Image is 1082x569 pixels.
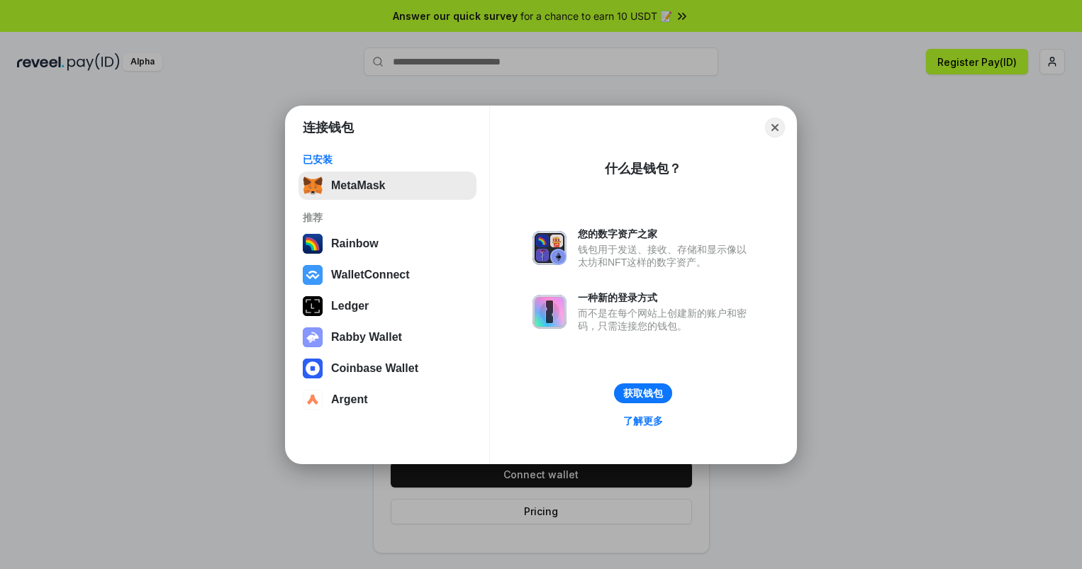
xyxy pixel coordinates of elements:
div: Rabby Wallet [331,331,402,344]
img: svg+xml,%3Csvg%20width%3D%2228%22%20height%3D%2228%22%20viewBox%3D%220%200%2028%2028%22%20fill%3D... [303,390,323,410]
button: Rabby Wallet [299,323,476,351]
img: svg+xml,%3Csvg%20xmlns%3D%22http%3A%2F%2Fwww.w3.org%2F2000%2Fsvg%22%20width%3D%2228%22%20height%3... [303,296,323,316]
div: 推荐 [303,211,472,224]
div: 而不是在每个网站上创建新的账户和密码，只需连接您的钱包。 [578,307,754,332]
div: 什么是钱包？ [605,160,681,177]
img: svg+xml,%3Csvg%20width%3D%22120%22%20height%3D%22120%22%20viewBox%3D%220%200%20120%20120%22%20fil... [303,234,323,254]
div: 了解更多 [623,415,663,427]
h1: 连接钱包 [303,119,354,136]
button: WalletConnect [299,261,476,289]
div: 钱包用于发送、接收、存储和显示像以太坊和NFT这样的数字资产。 [578,243,754,269]
button: Close [765,118,785,137]
img: svg+xml,%3Csvg%20xmlns%3D%22http%3A%2F%2Fwww.w3.org%2F2000%2Fsvg%22%20fill%3D%22none%22%20viewBox... [532,295,567,329]
button: Coinbase Wallet [299,354,476,383]
img: svg+xml,%3Csvg%20fill%3D%22none%22%20height%3D%2233%22%20viewBox%3D%220%200%2035%2033%22%20width%... [303,176,323,196]
button: MetaMask [299,171,476,200]
div: Coinbase Wallet [331,362,418,375]
button: 获取钱包 [614,383,672,403]
img: svg+xml,%3Csvg%20width%3D%2228%22%20height%3D%2228%22%20viewBox%3D%220%200%2028%2028%22%20fill%3D... [303,265,323,285]
img: svg+xml,%3Csvg%20xmlns%3D%22http%3A%2F%2Fwww.w3.org%2F2000%2Fsvg%22%20fill%3D%22none%22%20viewBox... [303,327,323,347]
div: MetaMask [331,179,385,192]
div: Argent [331,393,368,406]
img: svg+xml,%3Csvg%20xmlns%3D%22http%3A%2F%2Fwww.w3.org%2F2000%2Fsvg%22%20fill%3D%22none%22%20viewBox... [532,231,567,265]
a: 了解更多 [615,412,671,430]
div: Ledger [331,300,369,312]
button: Argent [299,385,476,414]
button: Ledger [299,292,476,320]
div: WalletConnect [331,269,410,281]
div: 获取钱包 [623,387,663,400]
img: svg+xml,%3Csvg%20width%3D%2228%22%20height%3D%2228%22%20viewBox%3D%220%200%2028%2028%22%20fill%3D... [303,359,323,378]
button: Rainbow [299,230,476,258]
div: 您的数字资产之家 [578,227,754,240]
div: Rainbow [331,237,379,250]
div: 已安装 [303,153,472,166]
div: 一种新的登录方式 [578,291,754,304]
